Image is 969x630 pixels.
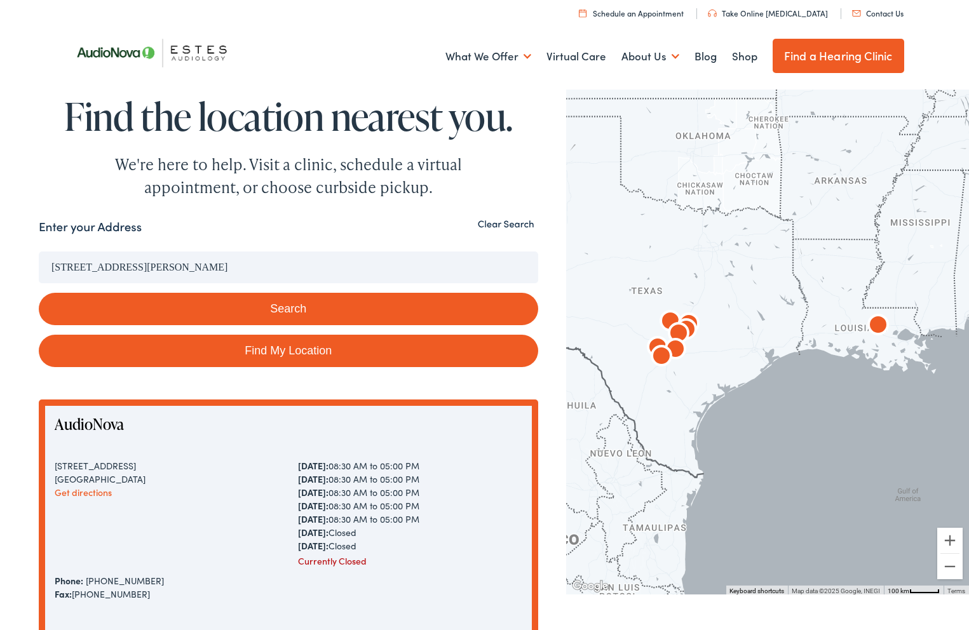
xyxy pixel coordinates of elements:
div: [PHONE_NUMBER] [55,587,522,601]
img: utility icon [852,10,861,17]
input: Enter your address or zip code [39,251,538,283]
div: AudioNova [671,316,701,346]
strong: Fax: [55,587,72,600]
a: Contact Us [852,8,904,18]
strong: [DATE]: [298,513,329,525]
img: utility icon [708,10,717,17]
span: Map data ©2025 Google, INEGI [792,587,880,594]
strong: [DATE]: [298,499,329,512]
div: [GEOGRAPHIC_DATA] [55,473,279,486]
div: Currently Closed [298,554,522,568]
strong: [DATE]: [298,526,329,539]
h1: Find the location nearest you. [39,95,538,137]
div: AudioNova [674,310,704,340]
a: Schedule an Appointment [579,8,684,18]
img: utility icon [579,9,586,17]
div: AudioNova [663,319,694,350]
button: Zoom out [937,554,963,579]
span: 100 km [888,587,909,594]
a: Get directions [55,486,112,499]
button: Keyboard shortcuts [729,587,784,596]
a: About Us [621,33,679,80]
div: AudioNova [655,307,686,338]
div: We're here to help. Visit a clinic, schedule a virtual appointment, or choose curbside pickup. [85,153,492,199]
strong: [DATE]: [298,539,329,552]
div: AudioNova [642,333,673,364]
a: Blog [695,33,717,80]
div: AudioNova [660,335,691,366]
label: Enter your Address [39,218,142,236]
a: Shop [732,33,757,80]
button: Map Scale: 100 km per 44 pixels [884,586,944,594]
div: AudioNova [863,311,893,342]
strong: [DATE]: [298,473,329,485]
a: What We Offer [445,33,531,80]
button: Zoom in [937,528,963,553]
img: Google [569,578,611,594]
a: Open this area in Google Maps (opens a new window) [569,578,611,594]
a: Find My Location [39,335,538,367]
div: 08:30 AM to 05:00 PM 08:30 AM to 05:00 PM 08:30 AM to 05:00 PM 08:30 AM to 05:00 PM 08:30 AM to 0... [298,459,522,553]
a: Terms (opens in new tab) [947,587,965,594]
div: [STREET_ADDRESS] [55,459,279,473]
div: AudioNova [646,342,677,373]
strong: [DATE]: [298,486,329,499]
a: Find a Hearing Clinic [773,39,904,73]
button: Search [39,293,538,325]
a: [PHONE_NUMBER] [86,574,164,587]
a: Take Online [MEDICAL_DATA] [708,8,828,18]
button: Clear Search [474,218,538,230]
a: AudioNova [55,413,124,434]
strong: Phone: [55,574,83,587]
a: Virtual Care [546,33,606,80]
strong: [DATE]: [298,459,329,472]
